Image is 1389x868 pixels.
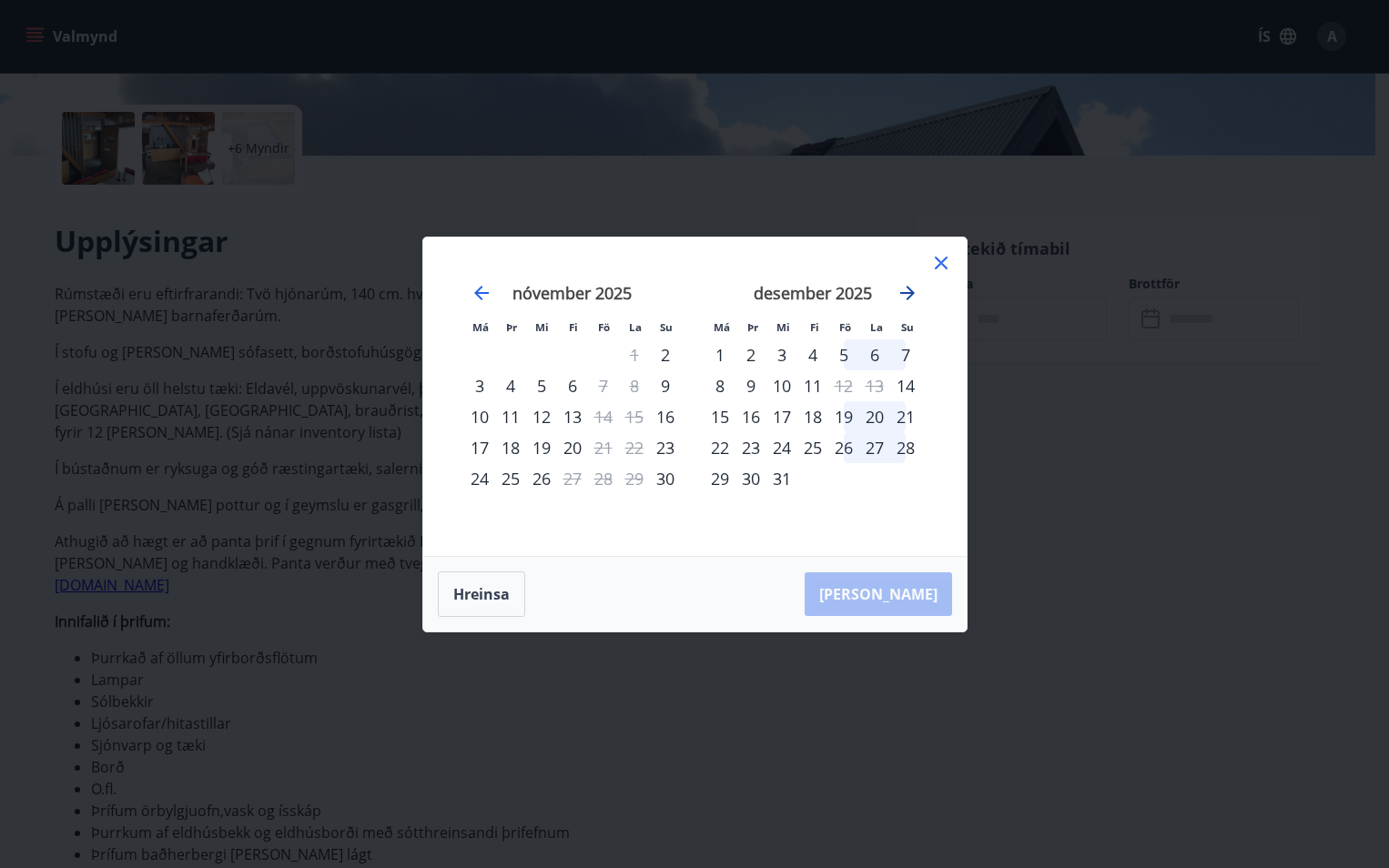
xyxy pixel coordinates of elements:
[557,370,588,401] td: Choose fimmtudagur, 6. nóvember 2025 as your check-in date. It’s available.
[619,339,650,370] td: Not available. laugardagur, 1. nóvember 2025
[735,339,766,370] div: 2
[735,463,766,494] td: Choose þriðjudagur, 30. desember 2025 as your check-in date. It’s available.
[495,432,526,463] div: 18
[890,370,921,401] td: Choose sunnudagur, 14. desember 2025 as your check-in date. It’s available.
[619,370,650,401] td: Not available. laugardagur, 8. nóvember 2025
[766,401,797,432] td: Choose miðvikudagur, 17. desember 2025 as your check-in date. It’s available.
[464,370,495,401] div: 3
[870,320,883,334] small: La
[464,401,495,432] div: 10
[526,370,557,401] td: Choose miðvikudagur, 5. nóvember 2025 as your check-in date. It’s available.
[890,339,921,370] td: Choose sunnudagur, 7. desember 2025 as your check-in date. It’s available.
[859,401,890,432] td: Choose laugardagur, 20. desember 2025 as your check-in date. It’s available.
[588,401,619,432] div: Aðeins útritun í boði
[735,370,766,401] div: 9
[569,320,578,334] small: Fi
[557,401,588,432] td: Choose fimmtudagur, 13. nóvember 2025 as your check-in date. It’s available.
[828,370,859,401] td: Not available. föstudagur, 12. desember 2025
[766,339,797,370] div: 3
[472,320,489,334] small: Má
[890,370,921,401] div: Aðeins innritun í boði
[588,401,619,432] td: Not available. föstudagur, 14. nóvember 2025
[650,432,681,463] div: Aðeins innritun í boði
[797,339,828,370] td: Choose fimmtudagur, 4. desember 2025 as your check-in date. It’s available.
[766,401,797,432] div: 17
[526,370,557,401] div: 5
[828,401,859,432] div: 19
[650,432,681,463] td: Choose sunnudagur, 23. nóvember 2025 as your check-in date. It’s available.
[859,432,890,463] div: 27
[735,463,766,494] div: 30
[754,282,872,304] strong: desember 2025
[650,401,681,432] td: Choose sunnudagur, 16. nóvember 2025 as your check-in date. It’s available.
[557,401,588,432] div: 13
[705,339,735,370] td: Choose mánudagur, 1. desember 2025 as your check-in date. It’s available.
[526,463,557,494] div: 26
[735,401,766,432] div: 16
[828,339,859,370] div: 5
[464,401,495,432] td: Choose mánudagur, 10. nóvember 2025 as your check-in date. It’s available.
[650,463,681,494] td: Choose sunnudagur, 30. nóvember 2025 as your check-in date. It’s available.
[650,401,681,432] div: Aðeins innritun í boði
[901,320,914,334] small: Su
[464,370,495,401] td: Choose mánudagur, 3. nóvember 2025 as your check-in date. It’s available.
[766,463,797,494] div: 31
[445,259,945,534] div: Calendar
[797,370,828,401] td: Choose fimmtudagur, 11. desember 2025 as your check-in date. It’s available.
[588,432,619,463] td: Not available. föstudagur, 21. nóvember 2025
[766,463,797,494] td: Choose miðvikudagur, 31. desember 2025 as your check-in date. It’s available.
[619,432,650,463] td: Not available. laugardagur, 22. nóvember 2025
[797,370,828,401] div: 11
[705,370,735,401] div: 8
[735,339,766,370] td: Choose þriðjudagur, 2. desember 2025 as your check-in date. It’s available.
[660,320,673,334] small: Su
[705,463,735,494] div: 29
[526,401,557,432] td: Choose miðvikudagur, 12. nóvember 2025 as your check-in date. It’s available.
[890,401,921,432] td: Choose sunnudagur, 21. desember 2025 as your check-in date. It’s available.
[705,463,735,494] td: Choose mánudagur, 29. desember 2025 as your check-in date. It’s available.
[859,432,890,463] td: Choose laugardagur, 27. desember 2025 as your check-in date. It’s available.
[464,463,495,494] div: 24
[619,401,650,432] td: Not available. laugardagur, 15. nóvember 2025
[890,432,921,463] div: 28
[828,339,859,370] td: Choose föstudagur, 5. desember 2025 as your check-in date. It’s available.
[890,401,921,432] div: 21
[506,320,517,334] small: Þr
[495,432,526,463] td: Choose þriðjudagur, 18. nóvember 2025 as your check-in date. It’s available.
[557,370,588,401] div: 6
[557,432,588,463] div: 20
[766,432,797,463] td: Choose miðvikudagur, 24. desember 2025 as your check-in date. It’s available.
[526,463,557,494] td: Choose miðvikudagur, 26. nóvember 2025 as your check-in date. It’s available.
[495,401,526,432] td: Choose þriðjudagur, 11. nóvember 2025 as your check-in date. It’s available.
[526,432,557,463] div: 19
[464,463,495,494] td: Choose mánudagur, 24. nóvember 2025 as your check-in date. It’s available.
[776,320,790,334] small: Mi
[714,320,730,334] small: Má
[705,401,735,432] td: Choose mánudagur, 15. desember 2025 as your check-in date. It’s available.
[797,401,828,432] div: 18
[705,432,735,463] div: 22
[828,370,859,401] div: Aðeins útritun í boði
[897,282,918,304] div: Move forward to switch to the next month.
[526,432,557,463] td: Choose miðvikudagur, 19. nóvember 2025 as your check-in date. It’s available.
[735,401,766,432] td: Choose þriðjudagur, 16. desember 2025 as your check-in date. It’s available.
[650,370,681,401] td: Choose sunnudagur, 9. nóvember 2025 as your check-in date. It’s available.
[766,432,797,463] div: 24
[797,401,828,432] td: Choose fimmtudagur, 18. desember 2025 as your check-in date. It’s available.
[650,339,681,370] div: Aðeins innritun í boði
[890,339,921,370] div: 7
[705,339,735,370] div: 1
[557,432,588,463] td: Choose fimmtudagur, 20. nóvember 2025 as your check-in date. It’s available.
[828,432,859,463] div: 26
[810,320,819,334] small: Fi
[588,463,619,494] td: Not available. föstudagur, 28. nóvember 2025
[650,370,681,401] div: Aðeins innritun í boði
[512,282,632,304] strong: nóvember 2025
[797,432,828,463] td: Choose fimmtudagur, 25. desember 2025 as your check-in date. It’s available.
[495,463,526,494] td: Choose þriðjudagur, 25. nóvember 2025 as your check-in date. It’s available.
[526,401,557,432] div: 12
[735,432,766,463] div: 23
[495,401,526,432] div: 11
[588,370,619,401] div: Aðeins útritun í boði
[797,432,828,463] div: 25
